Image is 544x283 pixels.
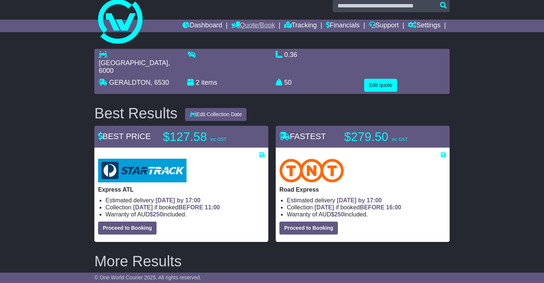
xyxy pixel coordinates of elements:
[98,186,265,193] p: Express ATL
[133,204,220,210] span: if booked
[98,159,187,182] img: StarTrack: Express ATL
[201,79,217,86] span: items
[279,159,344,182] img: TNT Domestic: Road Express
[155,197,201,203] span: [DATE] by 17:00
[182,20,222,32] a: Dashboard
[185,108,247,121] button: Edit Collection Date
[364,79,397,92] button: Edit quote
[386,204,401,210] span: 16:00
[284,51,297,58] span: 0.36
[151,79,169,86] span: , 6530
[279,222,338,235] button: Proceed to Booking
[99,59,168,67] span: [GEOGRAPHIC_DATA]
[360,204,385,210] span: BEFORE
[315,204,334,210] span: [DATE]
[205,204,220,210] span: 11:00
[392,137,407,142] span: inc GST
[163,129,255,144] p: $127.58
[369,20,399,32] a: Support
[105,204,265,211] li: Collection
[98,132,151,141] span: BEST PRICE
[287,197,446,204] li: Estimated delivery
[133,204,153,210] span: [DATE]
[94,274,201,280] span: © One World Courier 2025. All rights reserved.
[98,222,157,235] button: Proceed to Booking
[178,204,203,210] span: BEFORE
[109,79,151,86] span: GERALDTON
[408,20,440,32] a: Settings
[331,211,344,218] span: $
[337,197,382,203] span: [DATE] by 17:00
[91,105,181,121] div: Best Results
[284,20,317,32] a: Tracking
[326,20,360,32] a: Financials
[94,253,450,269] h2: More Results
[105,197,265,204] li: Estimated delivery
[344,129,437,144] p: $279.50
[279,186,446,193] p: Road Express
[99,59,170,75] span: , 6000
[287,211,446,218] li: Warranty of AUD included.
[153,211,163,218] span: 250
[210,137,226,142] span: inc GST
[287,204,446,211] li: Collection
[334,211,344,218] span: 250
[231,20,275,32] a: Quote/Book
[150,211,163,218] span: $
[196,79,199,86] span: 2
[279,132,326,141] span: FASTEST
[315,204,401,210] span: if booked
[105,211,265,218] li: Warranty of AUD included.
[284,79,292,86] span: 50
